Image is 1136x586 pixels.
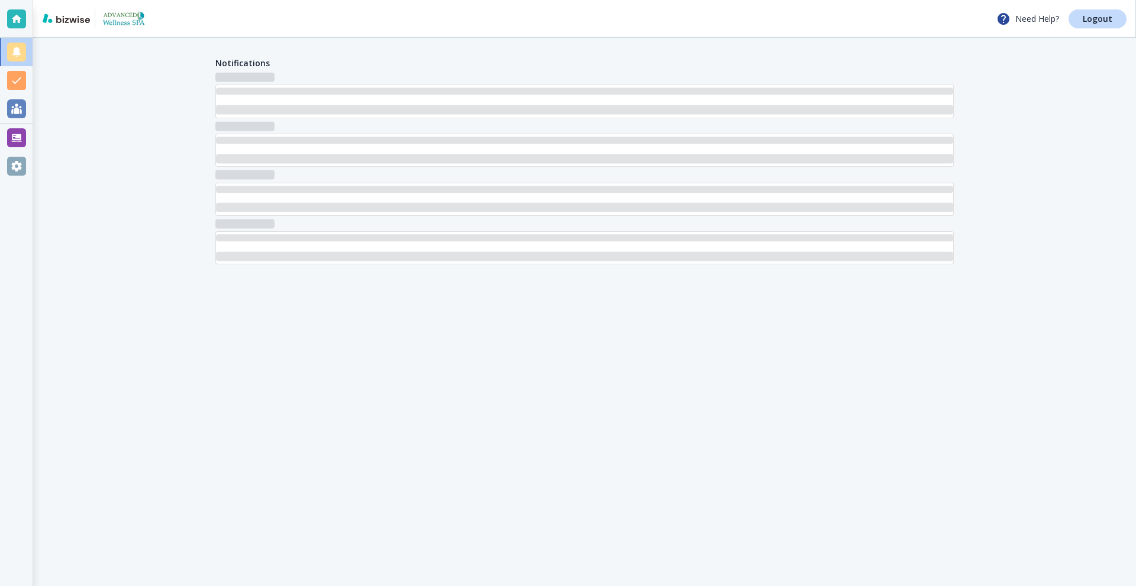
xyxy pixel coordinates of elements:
p: Need Help? [996,12,1059,26]
img: Advanced Wellness Spa [100,9,149,28]
h4: Notifications [215,57,270,69]
a: Logout [1069,9,1127,28]
img: bizwise [43,14,90,23]
p: Logout [1083,15,1112,23]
